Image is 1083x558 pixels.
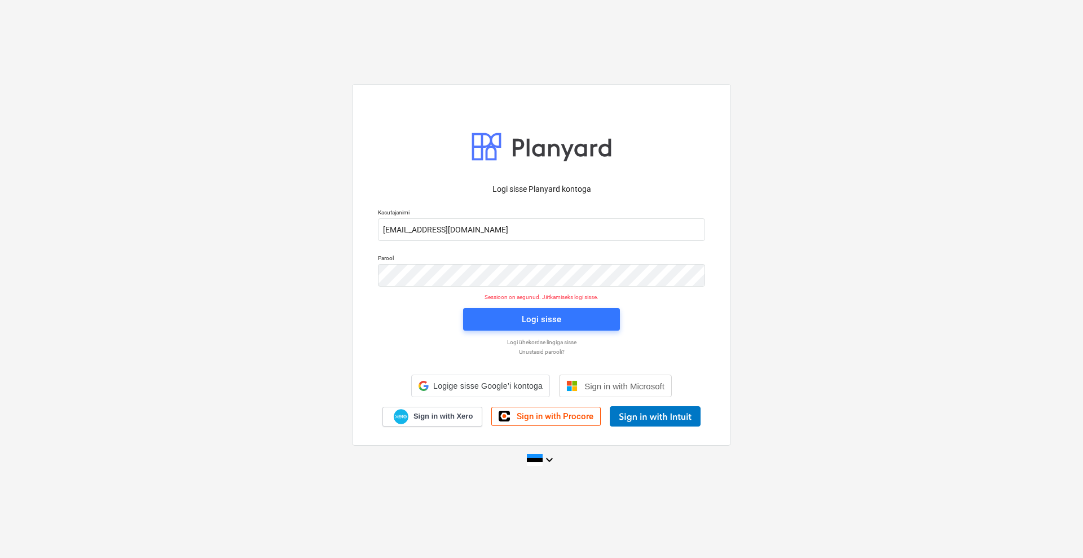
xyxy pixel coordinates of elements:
[566,380,578,392] img: Microsoft logo
[411,375,550,397] div: Logige sisse Google’i kontoga
[371,293,712,301] p: Sessioon on aegunud. Jätkamiseks logi sisse.
[378,218,705,241] input: Kasutajanimi
[372,339,711,346] a: Logi ühekordse lingiga sisse
[543,453,556,467] i: keyboard_arrow_down
[378,209,705,218] p: Kasutajanimi
[433,381,543,390] span: Logige sisse Google’i kontoga
[491,407,601,426] a: Sign in with Procore
[378,183,705,195] p: Logi sisse Planyard kontoga
[413,411,473,421] span: Sign in with Xero
[394,409,408,424] img: Xero logo
[372,348,711,355] a: Unustasid parooli?
[584,381,664,391] span: Sign in with Microsoft
[463,308,620,331] button: Logi sisse
[382,407,483,427] a: Sign in with Xero
[378,254,705,264] p: Parool
[522,312,561,327] div: Logi sisse
[517,411,593,421] span: Sign in with Procore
